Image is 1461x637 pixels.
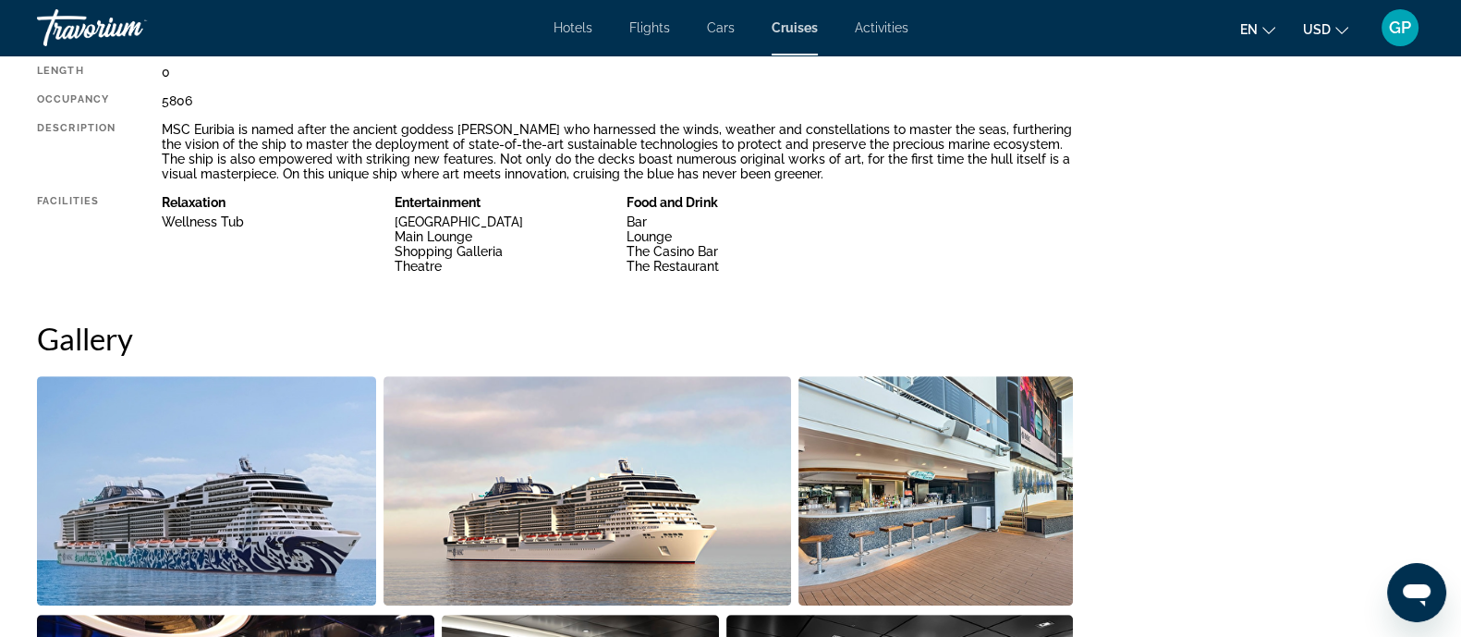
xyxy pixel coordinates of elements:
[627,214,840,229] li: Bar
[37,122,116,181] div: Description
[395,229,608,244] li: Main Lounge
[162,122,1073,181] div: MSC Euribia is named after the ancient goddess [PERSON_NAME] who harnessed the winds, weather and...
[1303,22,1331,37] span: USD
[855,20,908,35] a: Activities
[37,65,116,80] div: Length
[395,259,608,274] li: Theatre
[798,375,1073,606] button: Open full-screen image slider
[772,20,818,35] a: Cruises
[395,214,608,229] li: [GEOGRAPHIC_DATA]
[37,320,1073,357] h2: Gallery
[1240,16,1275,43] button: Change language
[1303,16,1348,43] button: Change currency
[37,4,222,52] a: Travorium
[629,20,670,35] a: Flights
[162,93,1073,108] div: 5806
[162,195,375,210] h3: Relaxation
[395,244,608,259] li: Shopping Galleria
[1240,22,1258,37] span: en
[1389,18,1411,37] span: GP
[627,229,840,244] li: Lounge
[37,195,116,283] div: Facilities
[1376,8,1424,47] button: User Menu
[162,214,375,229] li: Wellness Tub
[627,195,840,210] h3: Food and Drink
[162,65,1073,80] div: 0
[707,20,735,35] a: Cars
[627,259,840,274] li: The Restaurant
[1387,563,1446,622] iframe: Кнопка запуска окна обмена сообщениями
[395,195,608,210] h3: Entertainment
[384,375,792,606] button: Open full-screen image slider
[37,375,376,606] button: Open full-screen image slider
[37,93,116,108] div: Occupancy
[554,20,592,35] a: Hotels
[627,244,840,259] li: The Casino Bar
